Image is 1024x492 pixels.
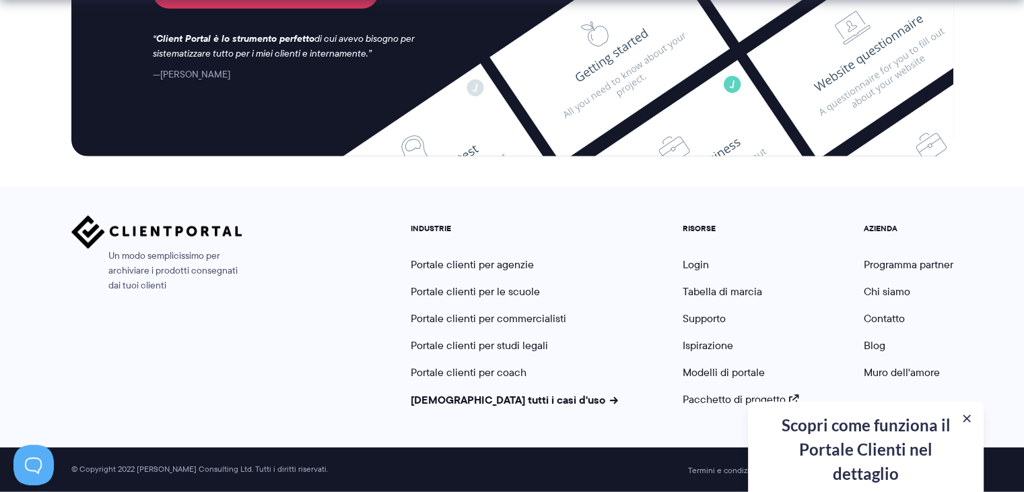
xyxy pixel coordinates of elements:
[683,284,762,299] a: Tabella di marcia
[160,67,230,81] font: [PERSON_NAME]
[683,257,709,272] a: Login
[683,392,799,407] a: Pacchetto di progetto
[863,365,939,380] a: Muro dell'amore
[863,257,953,272] a: Programma partner
[411,222,451,235] font: INDUSTRIE
[683,365,765,380] a: Modelli di portale
[153,32,415,60] font: di cui avevo bisogno per sistematizzare tutto per i miei clienti e internamente.
[683,222,716,235] font: RISORSE
[863,311,904,326] a: Contatto
[688,464,761,475] font: Termini e condizioni
[683,338,733,353] a: Ispirazione
[411,257,534,272] a: Portale clienti per agenzie
[411,338,548,353] a: Portale clienti per studi legali
[13,445,54,485] iframe: Attiva/disattiva l'assistenza clienti
[683,392,786,407] font: Pacchetto di progetto
[411,392,618,408] a: [DEMOGRAPHIC_DATA] tutti i casi d'uso
[411,392,605,408] font: [DEMOGRAPHIC_DATA] tutti i casi d'uso
[688,464,761,475] a: Termini e condizioni
[156,31,314,46] font: Client Portal è lo strumento perfetto
[863,338,885,353] a: Blog
[71,463,328,474] font: © Copyright 2022 [PERSON_NAME] Consulting Ltd. Tutti i diritti riservati.
[411,284,540,299] a: Portale clienti per le scuole
[108,249,238,292] font: Un modo semplicissimo per archiviare i prodotti consegnati dai tuoi clienti
[863,222,897,235] font: AZIENDA
[683,311,726,326] a: Supporto
[411,311,566,326] a: Portale clienti per commercialisti
[411,365,526,380] a: Portale clienti per coach
[863,284,910,299] a: Chi siamo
